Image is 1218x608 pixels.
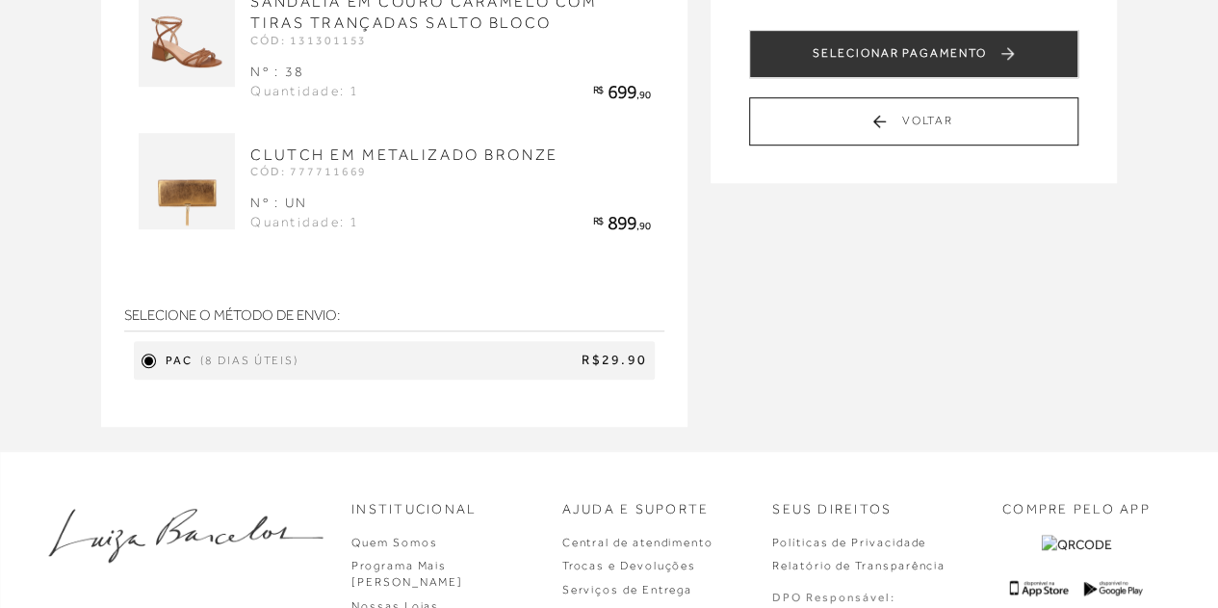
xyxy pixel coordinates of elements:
[250,213,359,235] div: Quantidade: 1
[772,536,926,549] a: Políticas de Privacidade
[562,559,696,572] a: Trocas e Devoluções
[200,353,298,369] span: (8 dias úteis)
[562,583,692,596] a: Serviços de Entrega
[772,559,946,572] a: Relatório de Transparência
[351,536,437,549] a: Quem Somos
[608,81,637,102] span: 699
[250,35,650,46] div: CÓD: 131301153
[351,500,477,519] p: Institucional
[749,97,1078,145] button: Voltar
[1010,580,1069,596] img: App Store Logo
[250,166,650,177] div: CÓD: 777711669
[124,300,664,331] strong: SELECIONE O MÉTODO DE ENVIO:
[1084,580,1143,596] img: Google Play Logo
[562,500,710,519] p: Ajuda e Suporte
[351,559,463,589] a: Programa Mais [PERSON_NAME]
[1002,500,1151,519] p: COMPRE PELO APP
[250,82,359,104] div: Quantidade: 1
[592,215,603,226] span: R$
[1041,535,1111,555] img: QRCODE
[749,30,1078,78] button: SELECIONAR PAGAMENTO
[772,500,892,519] p: Seus Direitos
[250,195,307,210] span: Nº : UN
[636,220,650,231] span: ,90
[592,84,603,95] span: R$
[306,351,647,370] span: R$29.90
[608,212,637,233] span: 899
[166,353,193,369] span: PAC
[250,64,304,79] span: Nº : 38
[250,146,557,164] a: CLUTCH EM METALIZADO BRONZE
[139,133,235,229] img: CLUTCH EM METALIZADO BRONZE
[48,509,323,562] img: luiza-barcelos.png
[562,536,713,549] a: Central de atendimento
[636,89,650,100] span: ,90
